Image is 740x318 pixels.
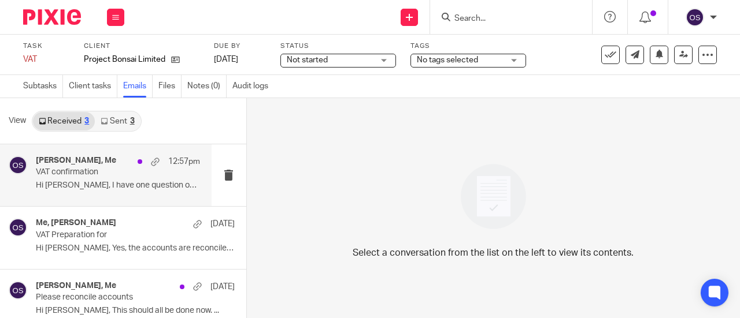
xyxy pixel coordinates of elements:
span: Not started [287,56,328,64]
p: Hi [PERSON_NAME], This should all be done now. ... [36,306,235,316]
img: svg%3E [9,156,27,174]
a: Emails [123,75,153,98]
h4: [PERSON_NAME], Me [36,281,116,291]
a: Audit logs [232,75,274,98]
a: Sent3 [95,112,140,130]
p: VAT Preparation for [36,230,195,240]
p: Please reconcile accounts [36,293,195,302]
img: svg%3E [686,8,704,27]
img: image [453,156,534,237]
label: Tags [410,42,526,51]
a: Files [158,75,182,98]
span: No tags selected [417,56,478,64]
p: VAT confirmation [36,167,167,177]
img: svg%3E [9,218,27,237]
input: Search [453,14,557,24]
img: Pixie [23,9,81,25]
p: [DATE] [210,218,235,230]
span: [DATE] [214,55,238,63]
label: Due by [214,42,266,51]
p: [DATE] [210,281,235,293]
a: Notes (0) [187,75,227,98]
a: Client tasks [69,75,117,98]
p: 12:57pm [168,156,200,167]
a: Subtasks [23,75,63,98]
p: Hi [PERSON_NAME], Yes, the accounts are reconciled.... [36,244,235,253]
h4: Me, [PERSON_NAME] [36,218,116,228]
p: Project Bonsai Limited [84,54,165,65]
p: Hi [PERSON_NAME], I have one question on the VAT on... [36,181,200,190]
a: Received3 [33,112,95,130]
p: Select a conversation from the list on the left to view its contents. [353,246,634,260]
label: Client [84,42,199,51]
div: 3 [130,117,135,125]
label: Status [280,42,396,51]
span: View [9,115,26,127]
h4: [PERSON_NAME], Me [36,156,116,166]
div: VAT [23,54,69,65]
label: Task [23,42,69,51]
img: svg%3E [9,281,27,300]
div: 3 [84,117,89,125]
